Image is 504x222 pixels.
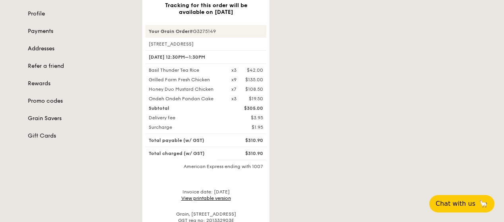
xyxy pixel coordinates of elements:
div: Invoice date: [DATE] [145,189,266,201]
span: Total payable (w/ GST) [149,138,204,143]
a: Profile [28,10,133,18]
div: Ondeh Ondeh Pandan Cake [144,96,227,102]
div: $310.90 [227,137,268,144]
div: x3 [231,96,236,102]
div: Honey Duo Mustard Chicken [144,86,227,92]
div: x3 [231,67,236,73]
a: Grain Savers [28,115,133,122]
div: $19.50 [249,96,263,102]
a: Promo codes [28,97,133,105]
strong: Your Grain Order [149,29,190,34]
div: #G3275149 [145,25,266,38]
div: Surcharge [144,124,227,130]
div: [STREET_ADDRESS] [145,41,266,47]
div: $42.00 [247,67,263,73]
div: x9 [231,77,236,83]
a: Gift Cards [28,132,133,140]
div: Subtotal [144,105,227,111]
a: Payments [28,27,133,35]
h3: Tracking for this order will be available on [DATE] [155,2,257,15]
button: Chat with us🦙 [429,195,494,212]
div: $310.90 [227,150,268,157]
div: Total charged (w/ GST) [144,150,227,157]
div: Delivery fee [144,115,227,121]
div: $108.50 [245,86,263,92]
div: $305.00 [227,105,268,111]
span: Chat with us [436,199,475,209]
div: Grilled Farm Fresh Chicken [144,77,227,83]
div: [DATE] 12:30PM–1:30PM [145,50,266,64]
a: Refer a friend [28,62,133,70]
div: Basil Thunder Tea Rice [144,67,227,73]
a: Rewards [28,80,133,88]
a: Addresses [28,45,133,53]
div: $3.95 [227,115,268,121]
div: x7 [231,86,236,92]
div: $135.00 [245,77,263,83]
div: American Express ending with 1007 [145,163,266,170]
a: View printable version [181,195,231,201]
div: $1.95 [227,124,268,130]
span: 🦙 [479,199,488,209]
